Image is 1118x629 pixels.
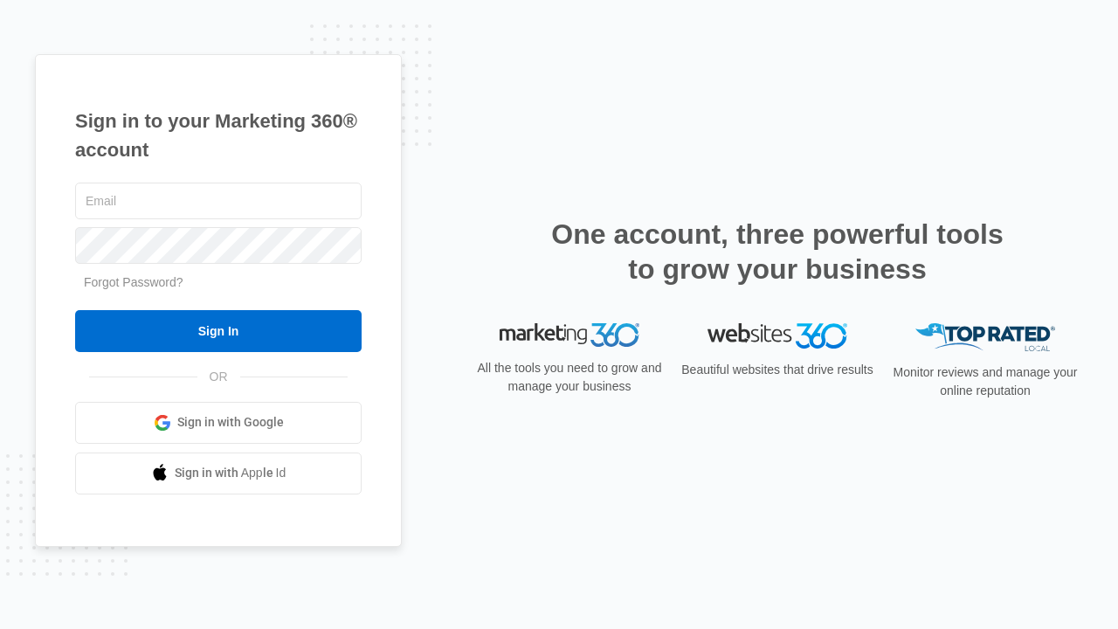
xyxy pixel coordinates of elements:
[75,402,362,444] a: Sign in with Google
[75,107,362,164] h1: Sign in to your Marketing 360® account
[546,217,1009,287] h2: One account, three powerful tools to grow your business
[84,275,183,289] a: Forgot Password?
[915,323,1055,352] img: Top Rated Local
[680,361,875,379] p: Beautiful websites that drive results
[177,413,284,432] span: Sign in with Google
[500,323,639,348] img: Marketing 360
[887,363,1083,400] p: Monitor reviews and manage your online reputation
[75,453,362,494] a: Sign in with Apple Id
[197,368,240,386] span: OR
[472,359,667,396] p: All the tools you need to grow and manage your business
[75,310,362,352] input: Sign In
[175,464,286,482] span: Sign in with Apple Id
[75,183,362,219] input: Email
[707,323,847,349] img: Websites 360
